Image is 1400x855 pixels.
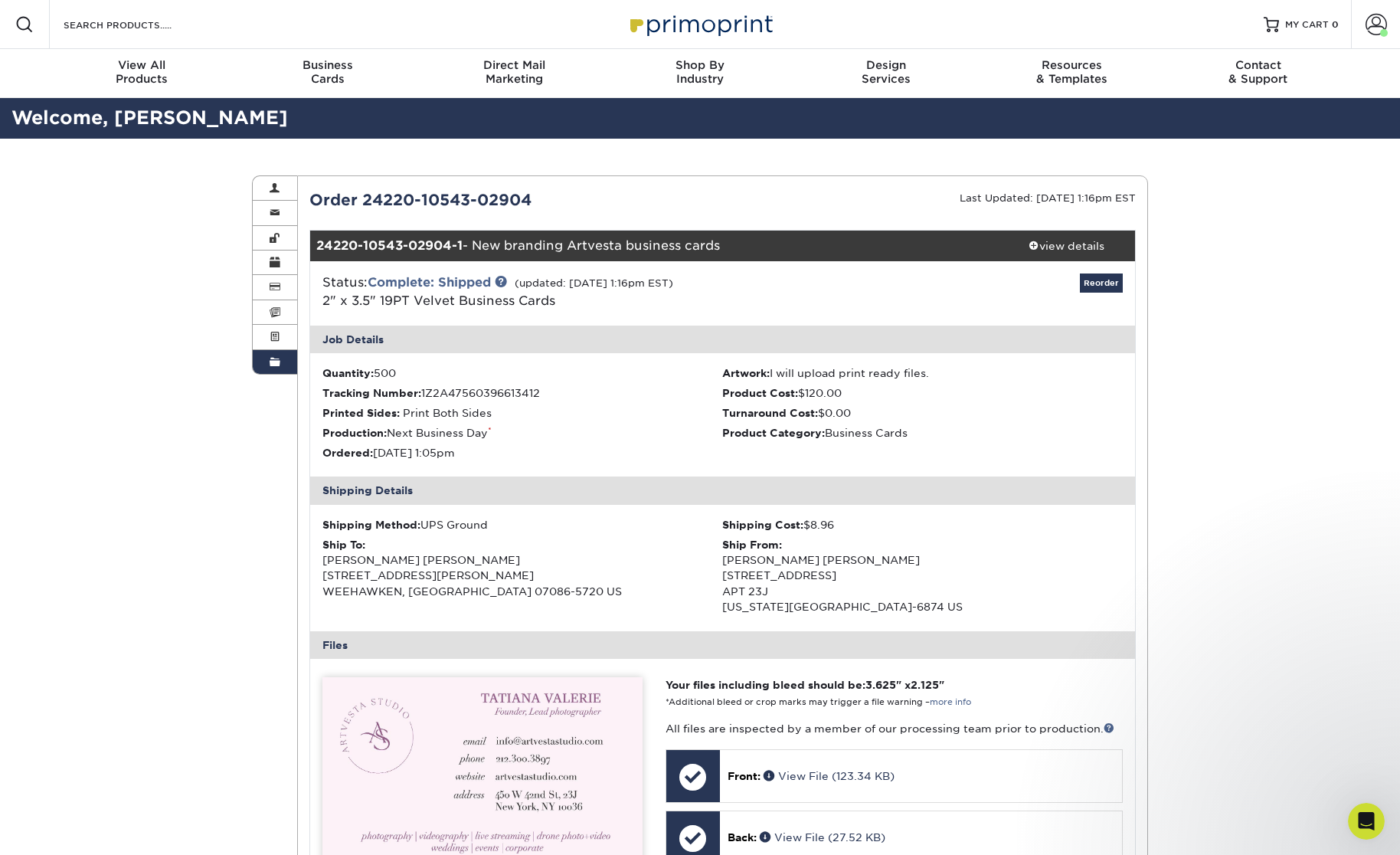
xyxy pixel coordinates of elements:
[62,15,211,34] input: SEARCH PRODUCTS.....
[322,427,387,439] strong: Production:
[310,326,1136,353] div: Job Details
[607,58,793,72] span: Shop By
[722,387,798,399] strong: Product Cost:
[421,49,607,98] a: Direct MailMarketing
[1285,18,1329,31] span: MY CART
[1165,58,1351,86] div: & Support
[979,58,1165,72] span: Resources
[722,365,1123,381] li: I will upload print ready files.
[666,721,1123,736] p: All files are inspected by a member of our processing team prior to production.
[322,407,400,419] strong: Printed Sides:
[235,49,421,98] a: BusinessCards
[722,425,1123,441] li: Business Cards
[722,367,770,379] strong: Artwork:
[322,517,723,532] div: UPS Ground
[49,58,235,86] div: Products
[722,405,1123,421] li: $0.00
[930,697,971,707] a: more info
[722,385,1123,401] li: $120.00
[997,238,1135,254] div: view details
[1348,803,1385,840] iframe: Intercom live chat
[310,477,1136,504] div: Shipping Details
[310,231,998,261] div: - New branding Artvesta business cards
[911,679,939,691] span: 2.125
[722,539,782,551] strong: Ship From:
[368,275,491,290] a: Complete: Shipped
[607,49,793,98] a: Shop ByIndustry
[235,58,421,72] span: Business
[322,447,373,459] strong: Ordered:
[722,427,825,439] strong: Product Category:
[793,58,979,86] div: Services
[421,58,607,86] div: Marketing
[322,293,555,308] a: 2" x 3.5" 19PT Velvet Business Cards
[722,407,818,419] strong: Turnaround Cost:
[322,365,723,381] li: 500
[322,387,421,399] strong: Tracking Number:
[979,49,1165,98] a: Resources& Templates
[764,770,895,782] a: View File (123.34 KB)
[722,519,803,531] strong: Shipping Cost:
[960,192,1136,204] small: Last Updated: [DATE] 1:16pm EST
[235,58,421,86] div: Cards
[728,770,761,782] span: Front:
[722,517,1123,532] div: $8.96
[1332,19,1339,30] span: 0
[421,58,607,72] span: Direct Mail
[403,407,492,419] span: Print Both Sides
[623,8,777,41] img: Primoprint
[666,697,971,707] small: *Additional bleed or crop marks may trigger a file warning –
[421,387,540,399] span: 1Z2A47560396613412
[322,425,723,441] li: Next Business Day
[322,367,374,379] strong: Quantity:
[49,58,235,72] span: View All
[793,49,979,98] a: DesignServices
[322,519,420,531] strong: Shipping Method:
[1080,274,1123,293] a: Reorder
[793,58,979,72] span: Design
[316,238,463,253] strong: 24220-10543-02904-1
[322,537,723,600] div: [PERSON_NAME] [PERSON_NAME] [STREET_ADDRESS][PERSON_NAME] WEEHAWKEN, [GEOGRAPHIC_DATA] 07086-5720 US
[760,831,885,844] a: View File (27.52 KB)
[666,679,944,691] strong: Your files including bleed should be: " x "
[1165,58,1351,72] span: Contact
[865,679,896,691] span: 3.625
[310,631,1136,659] div: Files
[1165,49,1351,98] a: Contact& Support
[997,231,1135,261] a: view details
[979,58,1165,86] div: & Templates
[322,539,365,551] strong: Ship To:
[607,58,793,86] div: Industry
[322,445,723,460] li: [DATE] 1:05pm
[515,277,673,289] small: (updated: [DATE] 1:16pm EST)
[311,274,860,310] div: Status:
[722,537,1123,615] div: [PERSON_NAME] [PERSON_NAME] [STREET_ADDRESS] APT 23J [US_STATE][GEOGRAPHIC_DATA]-6874 US
[298,188,723,211] div: Order 24220-10543-02904
[728,831,757,844] span: Back:
[49,49,235,98] a: View AllProducts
